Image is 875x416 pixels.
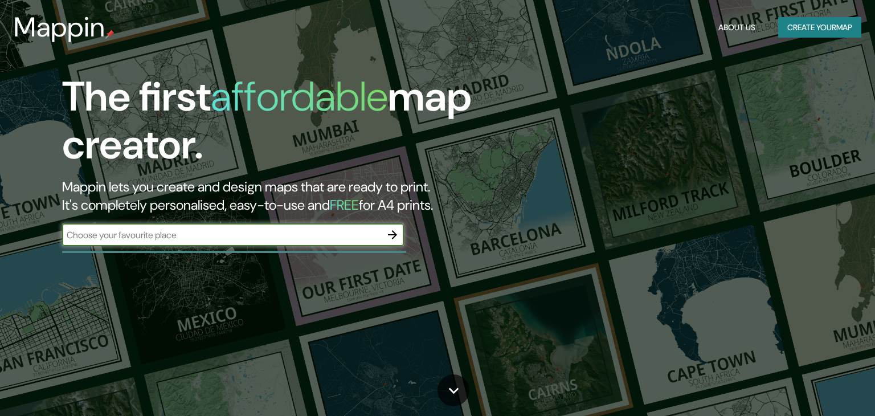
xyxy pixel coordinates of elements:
[14,11,105,43] h3: Mappin
[211,70,388,123] h1: affordable
[330,196,359,214] h5: FREE
[62,73,500,178] h1: The first map creator.
[778,17,861,38] button: Create yourmap
[105,30,115,39] img: mappin-pin
[62,229,381,242] input: Choose your favourite place
[62,178,500,214] h2: Mappin lets you create and design maps that are ready to print. It's completely personalised, eas...
[714,17,760,38] button: About Us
